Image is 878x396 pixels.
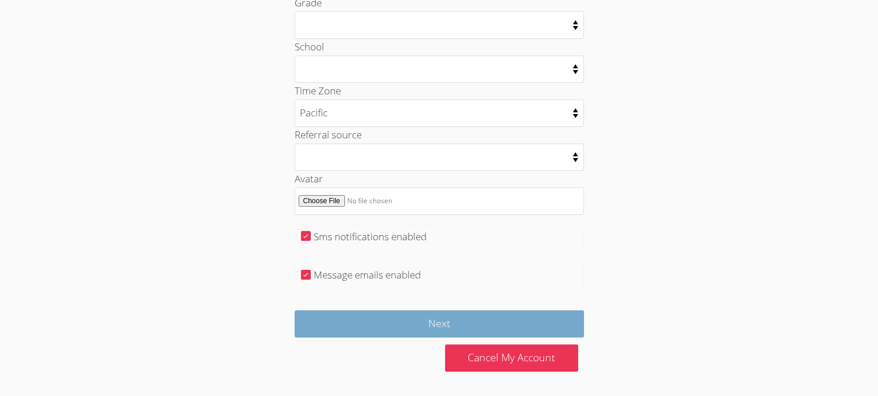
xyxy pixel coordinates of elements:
[295,84,341,97] label: Time Zone
[295,172,323,185] label: Avatar
[295,310,584,338] input: Next
[314,230,427,243] label: Sms notifications enabled
[295,128,362,141] label: Referral source
[314,268,421,281] label: Message emails enabled
[295,40,324,53] label: School
[445,344,578,372] a: Cancel My Account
